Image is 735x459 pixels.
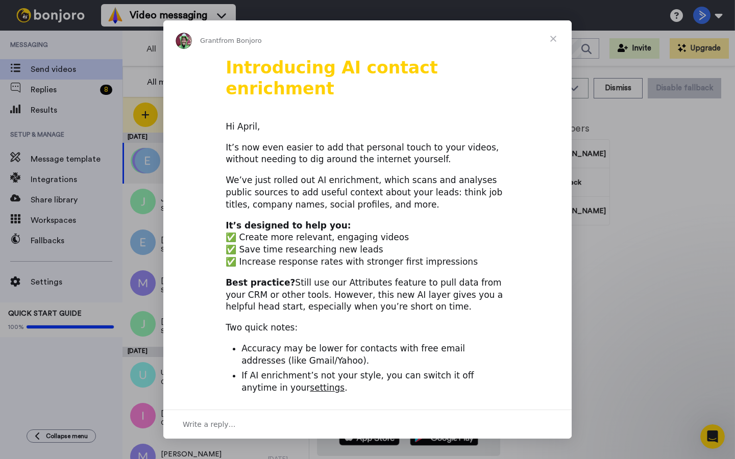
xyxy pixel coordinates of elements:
[226,174,509,211] div: We’ve just rolled out AI enrichment, which scans and analyses public sources to add useful contex...
[176,33,192,49] img: Profile image for Grant
[226,121,509,133] div: Hi April,
[219,37,262,44] span: from Bonjoro
[226,277,295,288] b: Best practice?
[226,220,351,231] b: It’s designed to help you:
[241,343,509,367] li: Accuracy may be lower for contacts with free email addresses (like Gmail/Yahoo).
[226,58,438,98] b: Introducing AI contact enrichment
[226,322,509,334] div: Two quick notes:
[310,382,345,393] a: settings
[226,142,509,166] div: It’s now even easier to add that personal touch to your videos, without needing to dig around the...
[200,37,219,44] span: Grant
[241,370,509,394] li: If AI enrichment’s not your style, you can switch it off anytime in your .
[183,418,236,431] span: Write a reply…
[226,277,509,313] div: Still use our Attributes feature to pull data from your CRM or other tools. However, this new AI ...
[535,20,572,57] span: Close
[226,220,509,268] div: ✅ Create more relevant, engaging videos ✅ Save time researching new leads ✅ Increase response rat...
[163,410,572,439] div: Open conversation and reply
